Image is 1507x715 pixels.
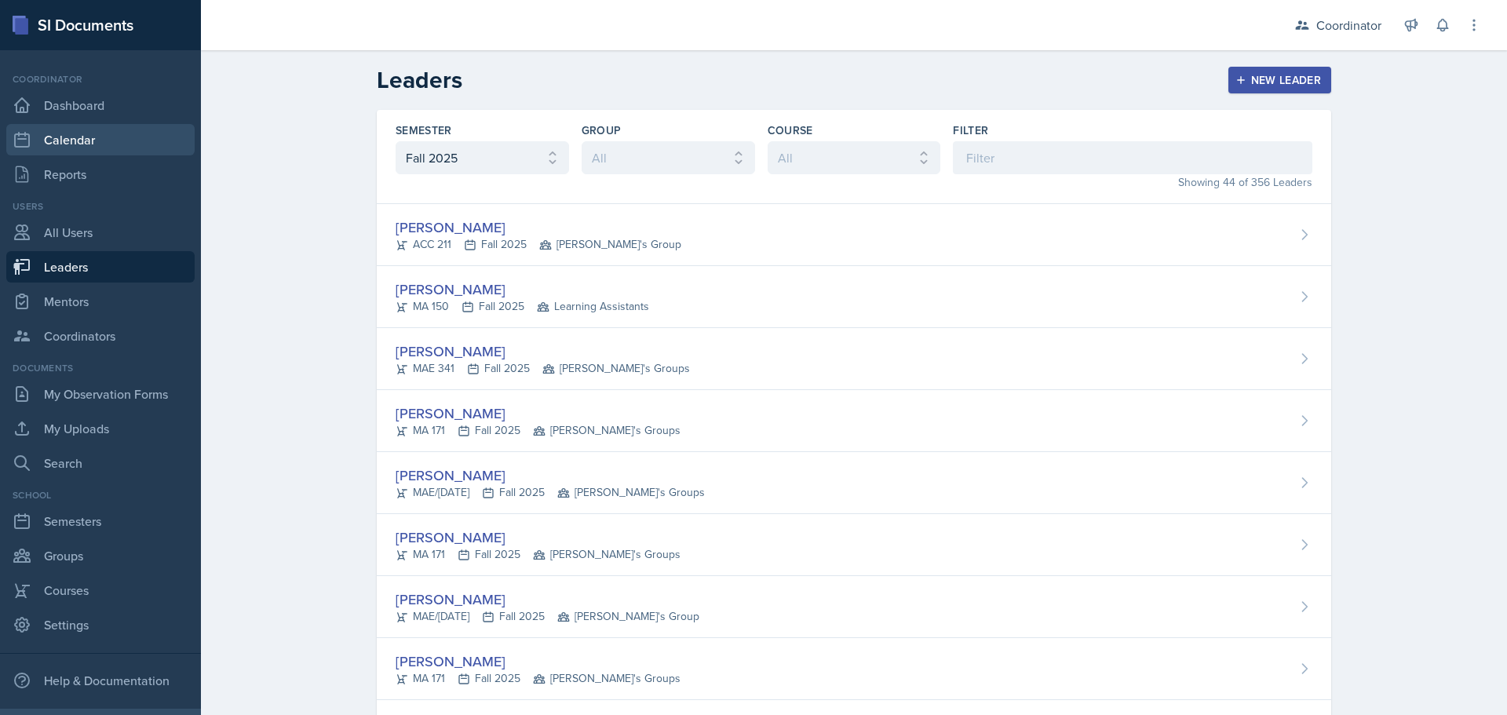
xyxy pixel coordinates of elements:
[6,217,195,248] a: All Users
[377,328,1331,390] a: [PERSON_NAME] MAE 341Fall 2025 [PERSON_NAME]'s Groups
[377,514,1331,576] a: [PERSON_NAME] MA 171Fall 2025 [PERSON_NAME]'s Groups
[533,546,681,563] span: [PERSON_NAME]'s Groups
[539,236,681,253] span: [PERSON_NAME]'s Group
[1316,16,1381,35] div: Coordinator
[396,670,681,687] div: MA 171 Fall 2025
[396,546,681,563] div: MA 171 Fall 2025
[6,199,195,213] div: Users
[6,378,195,410] a: My Observation Forms
[1228,67,1332,93] button: New Leader
[6,540,195,571] a: Groups
[396,360,690,377] div: MAE 341 Fall 2025
[396,403,681,424] div: [PERSON_NAME]
[6,286,195,317] a: Mentors
[396,589,699,610] div: [PERSON_NAME]
[6,320,195,352] a: Coordinators
[396,236,681,253] div: ACC 211 Fall 2025
[396,484,705,501] div: MAE/[DATE] Fall 2025
[953,174,1312,191] div: Showing 44 of 356 Leaders
[377,576,1331,638] a: [PERSON_NAME] MAE/[DATE]Fall 2025 [PERSON_NAME]'s Group
[6,609,195,640] a: Settings
[396,527,681,548] div: [PERSON_NAME]
[533,422,681,439] span: [PERSON_NAME]'s Groups
[396,298,649,315] div: MA 150 Fall 2025
[396,608,699,625] div: MAE/[DATE] Fall 2025
[6,159,195,190] a: Reports
[396,341,690,362] div: [PERSON_NAME]
[1239,74,1322,86] div: New Leader
[768,122,813,138] label: Course
[6,505,195,537] a: Semesters
[396,217,681,238] div: [PERSON_NAME]
[953,141,1312,174] input: Filter
[557,484,705,501] span: [PERSON_NAME]'s Groups
[6,488,195,502] div: School
[6,124,195,155] a: Calendar
[537,298,649,315] span: Learning Assistants
[396,279,649,300] div: [PERSON_NAME]
[377,452,1331,514] a: [PERSON_NAME] MAE/[DATE]Fall 2025 [PERSON_NAME]'s Groups
[377,204,1331,266] a: [PERSON_NAME] ACC 211Fall 2025 [PERSON_NAME]'s Group
[377,66,462,94] h2: Leaders
[396,651,681,672] div: [PERSON_NAME]
[953,122,988,138] label: Filter
[6,413,195,444] a: My Uploads
[6,575,195,606] a: Courses
[542,360,690,377] span: [PERSON_NAME]'s Groups
[557,608,699,625] span: [PERSON_NAME]'s Group
[582,122,622,138] label: Group
[6,361,195,375] div: Documents
[6,665,195,696] div: Help & Documentation
[6,89,195,121] a: Dashboard
[377,390,1331,452] a: [PERSON_NAME] MA 171Fall 2025 [PERSON_NAME]'s Groups
[377,266,1331,328] a: [PERSON_NAME] MA 150Fall 2025 Learning Assistants
[6,251,195,283] a: Leaders
[396,422,681,439] div: MA 171 Fall 2025
[533,670,681,687] span: [PERSON_NAME]'s Groups
[6,72,195,86] div: Coordinator
[396,122,452,138] label: Semester
[377,638,1331,700] a: [PERSON_NAME] MA 171Fall 2025 [PERSON_NAME]'s Groups
[396,465,705,486] div: [PERSON_NAME]
[6,447,195,479] a: Search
